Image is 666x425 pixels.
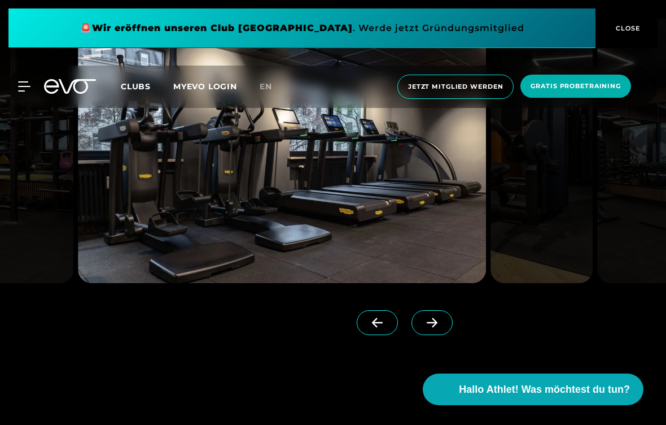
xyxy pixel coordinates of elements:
a: MYEVO LOGIN [173,81,237,92]
span: Jetzt Mitglied werden [408,82,503,92]
a: Gratis Probetraining [517,75,634,99]
span: Hallo Athlet! Was möchtest du tun? [459,382,630,397]
span: Gratis Probetraining [531,81,621,91]
span: en [260,81,272,92]
img: evofitness [490,19,593,283]
img: evofitness [78,19,486,283]
a: en [260,80,286,93]
a: Clubs [121,81,173,92]
button: Hallo Athlet! Was möchtest du tun? [423,374,643,405]
a: Jetzt Mitglied werden [394,75,517,99]
span: Clubs [121,81,151,92]
span: CLOSE [613,23,641,33]
button: CLOSE [595,8,658,48]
